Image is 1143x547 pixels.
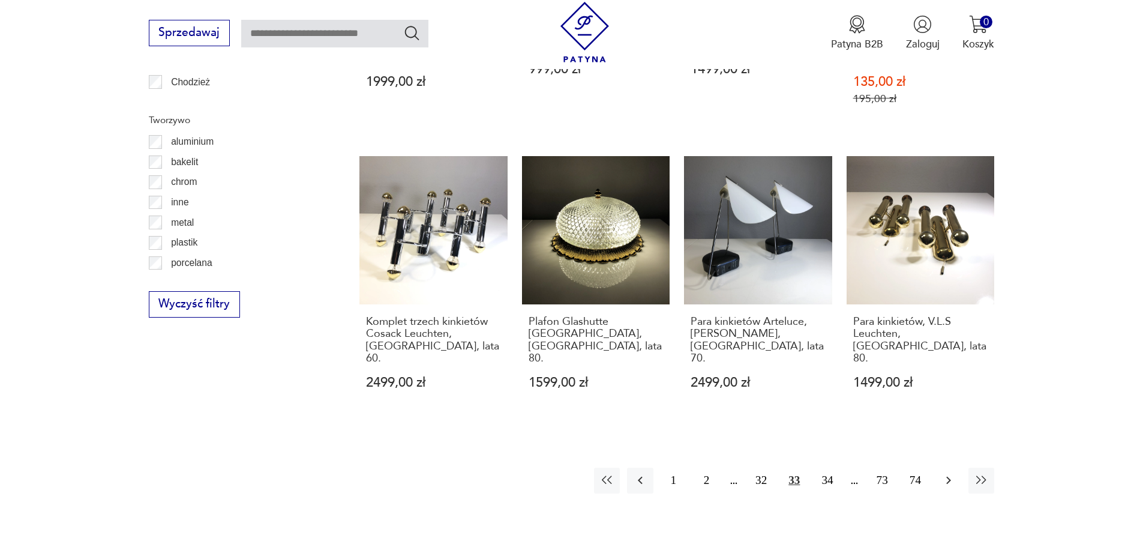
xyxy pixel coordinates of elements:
[359,156,508,417] a: Komplet trzech kinkietów Cosack Leuchten, Niemcy, lata 60.Komplet trzech kinkietów Cosack Leuchte...
[969,15,988,34] img: Ikona koszyka
[171,235,197,250] p: plastik
[748,468,774,494] button: 32
[781,468,807,494] button: 33
[522,156,670,417] a: Plafon Glashutte Limburg, Niemcy, lata 80.Plafon Glashutte [GEOGRAPHIC_DATA], [GEOGRAPHIC_DATA], ...
[962,37,994,51] p: Koszyk
[366,76,501,88] p: 1999,00 zł
[831,15,883,51] button: Patyna B2B
[684,156,832,417] a: Para kinkietów Arteluce, Paolo Rizzatto, Włochy, lata 70.Para kinkietów Arteluce, [PERSON_NAME], ...
[171,195,188,210] p: inne
[691,376,826,389] p: 2499,00 zł
[906,37,940,51] p: Zaloguj
[902,468,928,494] button: 74
[171,94,207,110] p: Ćmielów
[403,24,421,41] button: Szukaj
[853,76,988,88] p: 135,00 zł
[661,468,686,494] button: 1
[529,316,664,365] h3: Plafon Glashutte [GEOGRAPHIC_DATA], [GEOGRAPHIC_DATA], lata 80.
[171,174,197,190] p: chrom
[691,316,826,365] h3: Para kinkietów Arteluce, [PERSON_NAME], [GEOGRAPHIC_DATA], lata 70.
[366,376,501,389] p: 2499,00 zł
[171,255,212,271] p: porcelana
[814,468,840,494] button: 34
[869,468,895,494] button: 73
[171,74,210,90] p: Chodzież
[831,15,883,51] a: Ikona medaluPatyna B2B
[529,376,664,389] p: 1599,00 zł
[171,275,201,291] p: porcelit
[171,215,194,231] p: metal
[149,20,230,46] button: Sprzedawaj
[366,316,501,365] h3: Komplet trzech kinkietów Cosack Leuchten, [GEOGRAPHIC_DATA], lata 60.
[853,92,988,105] p: 195,00 zł
[853,376,988,389] p: 1499,00 zł
[906,15,940,51] button: Zaloguj
[962,15,994,51] button: 0Koszyk
[831,37,883,51] p: Patyna B2B
[149,112,325,128] p: Tworzywo
[853,316,988,365] h3: Para kinkietów, V.L.S Leuchten, [GEOGRAPHIC_DATA], lata 80.
[529,63,664,76] p: 999,00 zł
[980,16,992,28] div: 0
[691,63,826,76] p: 1499,00 zł
[913,15,932,34] img: Ikonka użytkownika
[694,468,719,494] button: 2
[149,29,230,38] a: Sprzedawaj
[554,2,615,62] img: Patyna - sklep z meblami i dekoracjami vintage
[171,154,198,170] p: bakelit
[847,156,995,417] a: Para kinkietów, V.L.S Leuchten, Niemcy, lata 80.Para kinkietów, V.L.S Leuchten, [GEOGRAPHIC_DATA]...
[848,15,866,34] img: Ikona medalu
[171,134,214,150] p: aluminium
[149,291,240,318] button: Wyczyść filtry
